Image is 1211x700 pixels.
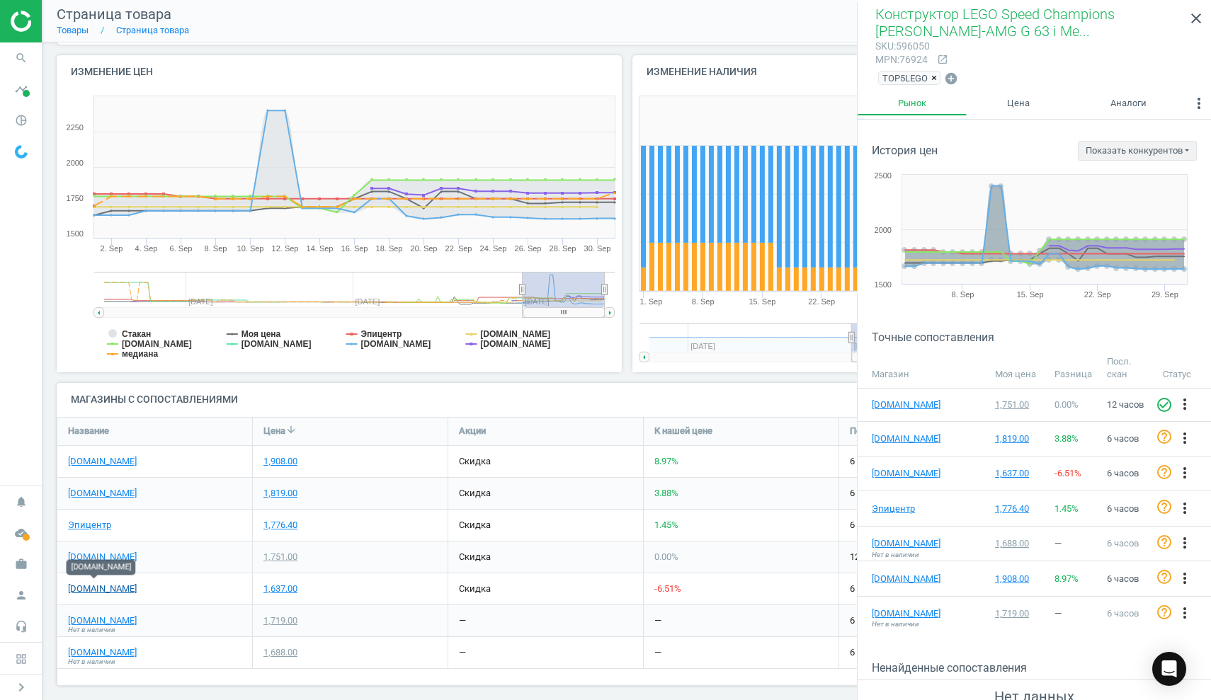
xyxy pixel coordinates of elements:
tspan: 1. Sep [639,297,662,306]
div: 1,719.00 [263,614,297,627]
tspan: Эпицентр [361,329,402,339]
span: 6 часов назад [850,455,1023,468]
tspan: 22. Sep [1084,290,1111,299]
text: 2000 [67,159,84,167]
text: 2000 [875,226,892,234]
div: 1,688.00 [995,537,1041,550]
button: Показать конкурентов [1078,141,1197,161]
div: 1,908.00 [995,573,1041,585]
div: : 76924 [875,53,930,67]
tspan: 16. Sep [341,244,368,253]
div: — [459,646,466,659]
div: 1,776.40 [995,503,1041,515]
text: 1500 [67,229,84,238]
span: Название [68,425,109,437]
button: more_vert [1176,570,1193,588]
span: Посл. скан [850,425,896,437]
tspan: [DOMAIN_NAME] [241,339,312,349]
tspan: 2. Sep [101,244,123,253]
span: 0.00 % [654,551,678,562]
span: Нет в наличии [68,657,115,667]
div: Open Intercom Messenger [1152,652,1186,686]
a: Рынок [858,91,967,115]
span: sku [875,40,894,52]
i: help_outline [1156,498,1173,515]
span: 0.00 % [1054,399,1079,410]
div: — [654,614,661,627]
span: Нет в наличии [68,625,115,635]
span: 6 часов назад [850,614,1023,627]
tspan: 4. Sep [135,244,158,253]
text: 1750 [67,194,84,202]
i: help_outline [1156,428,1173,445]
text: 1500 [875,280,892,289]
tspan: 22. Sep [808,297,835,306]
i: search [8,45,35,71]
i: help_outline [1156,464,1173,481]
a: [DOMAIN_NAME] [68,455,137,468]
th: Магазин [858,349,988,389]
tspan: 14. Sep [307,244,334,253]
i: timeline [8,76,35,103]
i: notifications [8,488,35,515]
span: Нет в наличии [872,619,919,629]
i: more_vert [1176,396,1193,413]
span: скидка [459,551,491,562]
a: [DOMAIN_NAME] [872,432,943,445]
div: 1,751.00 [995,398,1041,411]
button: more_vert [1176,430,1193,448]
span: 6 часов назад [850,487,1023,500]
tspan: 8. Sep [952,290,974,299]
tspan: 8. Sep [205,244,227,253]
i: more_vert [1176,570,1193,587]
span: Нет в наличии [872,550,919,560]
span: TOP5LEGO [882,71,928,84]
i: more_vert [1176,534,1193,551]
i: help_outline [1156,534,1173,551]
span: скидка [459,488,491,498]
th: Моя цена [988,349,1047,389]
span: 8.97 % [654,456,678,466]
div: 1,719.00 [995,607,1041,620]
a: [DOMAIN_NAME] [872,537,943,550]
i: more_vert [1176,430,1193,447]
span: Акции [459,425,486,437]
span: Конструктор LEGO Speed Champions [PERSON_NAME]-AMG G 63 і Me... [875,6,1115,40]
tspan: 6. Sep [170,244,193,253]
span: 6 часов [1107,573,1139,584]
i: add_circle [944,71,958,86]
button: more_vert [1176,604,1193,623]
span: 6 часов [1107,468,1139,478]
span: скидка [459,583,491,594]
a: Эпицентр [872,503,943,515]
i: cloud_done [8,520,35,546]
a: [DOMAIN_NAME] [872,467,943,480]
button: more_vert [1176,464,1193,483]
img: ajHJNr6hYgQAAAAASUVORK5CYII= [11,11,111,32]
div: 1,819.00 [263,487,297,500]
span: -6.51 % [1054,468,1081,478]
span: 6 часов [1107,503,1139,514]
i: more_vert [1190,95,1207,112]
span: 1.45 % [654,520,678,530]
i: chevron_right [13,679,30,696]
span: 6 часов [1107,538,1139,549]
tspan: 15. Sep [1017,290,1044,299]
tspan: 29. Sep [1152,290,1178,299]
div: 1,776.40 [263,519,297,532]
button: more_vert [1176,534,1193,553]
button: more_vert [1176,396,1193,414]
span: скидка [459,520,491,530]
div: — [1054,537,1093,550]
tspan: Стакан [122,329,151,339]
th: Статус [1156,349,1211,389]
i: open_in_new [937,54,948,65]
i: check_circle_outline [1156,396,1173,413]
a: [DOMAIN_NAME] [872,607,943,620]
div: 1,637.00 [263,583,297,595]
h3: Точные сопоставления [872,331,1211,344]
a: open_in_new [930,54,948,67]
a: Товары [57,25,89,35]
a: [DOMAIN_NAME] [68,614,137,627]
tspan: 10. Sep [237,244,264,253]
